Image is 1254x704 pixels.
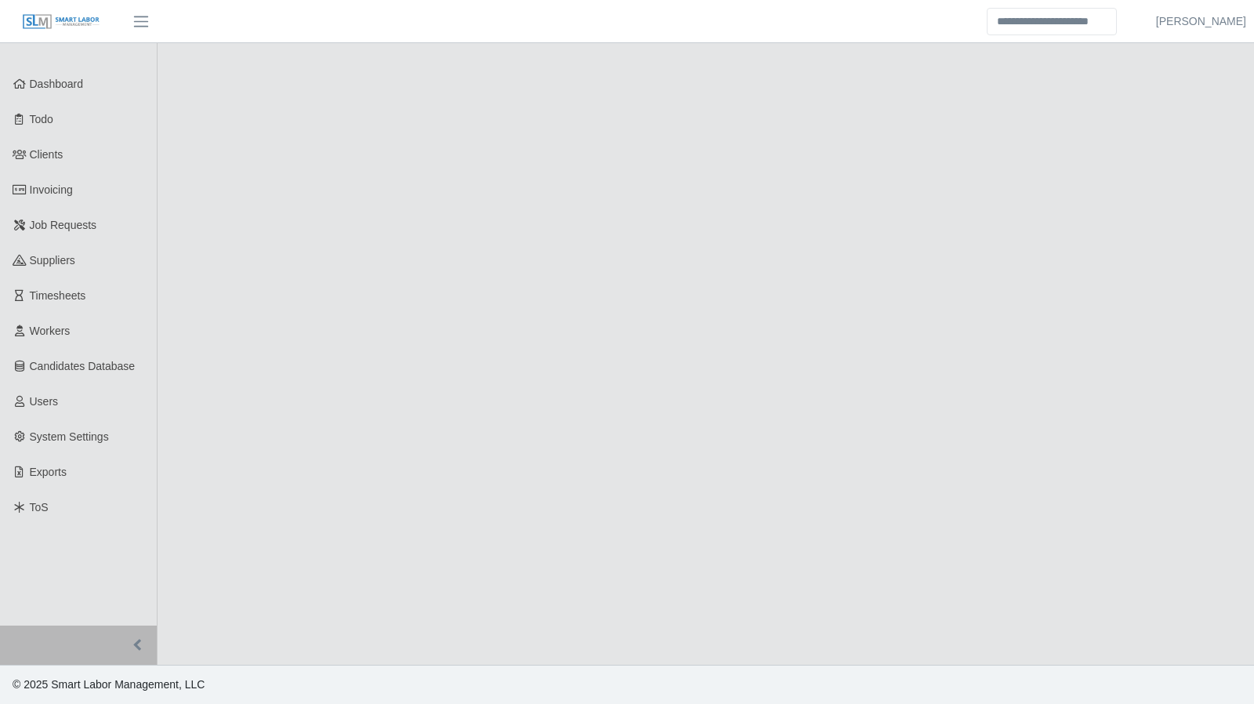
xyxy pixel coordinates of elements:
[30,466,67,478] span: Exports
[30,360,136,372] span: Candidates Database
[30,254,75,267] span: Suppliers
[30,395,59,408] span: Users
[30,430,109,443] span: System Settings
[30,289,86,302] span: Timesheets
[30,183,73,196] span: Invoicing
[987,8,1117,35] input: Search
[30,325,71,337] span: Workers
[30,78,84,90] span: Dashboard
[1156,13,1246,30] a: [PERSON_NAME]
[30,148,63,161] span: Clients
[30,501,49,513] span: ToS
[22,13,100,31] img: SLM Logo
[13,678,205,691] span: © 2025 Smart Labor Management, LLC
[30,113,53,125] span: Todo
[30,219,97,231] span: Job Requests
